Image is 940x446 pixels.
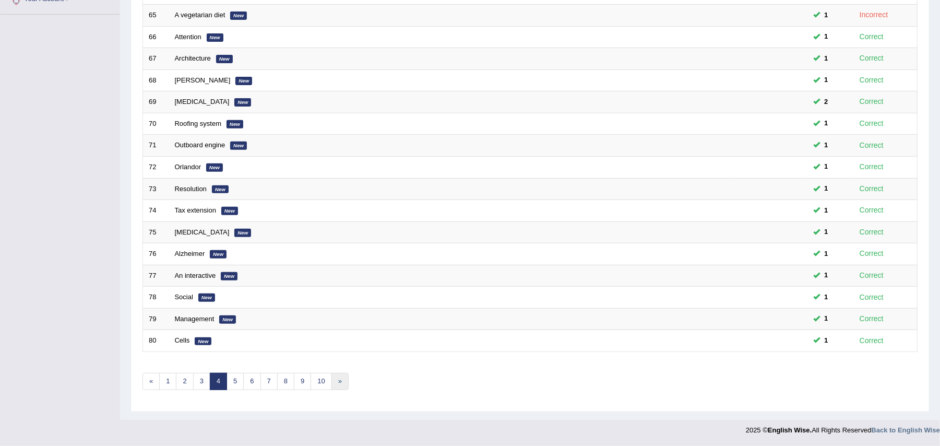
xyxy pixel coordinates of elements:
a: 9 [294,373,311,390]
a: Tax extension [175,206,217,214]
td: 72 [143,156,169,178]
em: New [230,142,247,150]
em: New [210,250,227,259]
a: 2 [176,373,193,390]
span: You cannot take this question anymore [820,118,832,129]
em: New [198,294,215,302]
div: Correct [855,269,888,281]
div: Correct [855,313,888,325]
span: You cannot take this question anymore [820,249,832,260]
a: 5 [227,373,244,390]
a: 7 [260,373,278,390]
div: Correct [855,161,888,173]
td: 74 [143,200,169,222]
td: 68 [143,69,169,91]
div: Correct [855,291,888,303]
td: 73 [143,178,169,200]
span: You cannot take this question anymore [820,270,832,281]
td: 80 [143,330,169,352]
td: 70 [143,113,169,135]
a: Roofing system [175,120,222,127]
a: Alzheimer [175,250,205,257]
div: Incorrect [855,9,893,21]
a: Resolution [175,185,207,193]
span: You cannot take this question anymore [820,292,832,303]
a: An interactive [175,272,216,279]
span: You cannot take this question anymore [820,53,832,64]
a: » [331,373,349,390]
a: 4 [210,373,227,390]
div: Correct [855,31,888,43]
a: Attention [175,33,201,41]
a: Back to English Wise [872,426,940,434]
td: 71 [143,135,169,157]
em: New [234,229,251,237]
div: Correct [855,204,888,216]
span: You cannot take this question anymore [820,313,832,324]
em: New [219,315,236,324]
em: New [206,163,223,172]
em: New [230,11,247,20]
span: You cannot take this question anymore [820,140,832,151]
td: 69 [143,91,169,113]
span: You cannot take this question anymore [820,335,832,346]
a: Outboard engine [175,141,225,149]
span: You cannot take this question anymore [820,97,832,108]
span: You cannot take this question anymore [820,9,832,20]
a: [PERSON_NAME] [175,76,231,84]
td: 76 [143,243,169,265]
em: New [221,207,238,215]
div: Correct [855,74,888,86]
em: New [227,120,243,128]
td: 67 [143,48,169,70]
a: [MEDICAL_DATA] [175,228,230,236]
a: A vegetarian diet [175,11,225,19]
em: New [195,337,211,346]
td: 66 [143,26,169,48]
td: 79 [143,308,169,330]
span: You cannot take this question anymore [820,227,832,238]
span: You cannot take this question anymore [820,75,832,86]
strong: English Wise. [768,426,812,434]
td: 75 [143,221,169,243]
em: New [234,98,251,107]
div: Correct [855,96,888,108]
a: Cells [175,336,190,344]
td: 78 [143,287,169,309]
div: Correct [855,183,888,195]
a: 10 [311,373,331,390]
div: Correct [855,226,888,238]
td: 65 [143,5,169,27]
a: 1 [159,373,176,390]
em: New [235,77,252,85]
span: You cannot take this question anymore [820,205,832,216]
div: Correct [855,335,888,347]
a: 8 [277,373,294,390]
td: 77 [143,265,169,287]
em: New [207,33,223,42]
div: Correct [855,52,888,64]
a: 6 [243,373,260,390]
em: New [221,272,237,280]
a: 3 [193,373,210,390]
a: « [142,373,160,390]
em: New [216,55,233,63]
span: You cannot take this question anymore [820,31,832,42]
div: Correct [855,248,888,260]
a: [MEDICAL_DATA] [175,98,230,105]
div: 2025 © All Rights Reserved [746,420,940,435]
div: Correct [855,118,888,130]
a: Architecture [175,54,211,62]
a: Management [175,315,215,323]
em: New [212,185,229,194]
span: You cannot take this question anymore [820,161,832,172]
a: Social [175,293,193,301]
div: Correct [855,139,888,151]
a: Orlandor [175,163,201,171]
span: You cannot take this question anymore [820,183,832,194]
